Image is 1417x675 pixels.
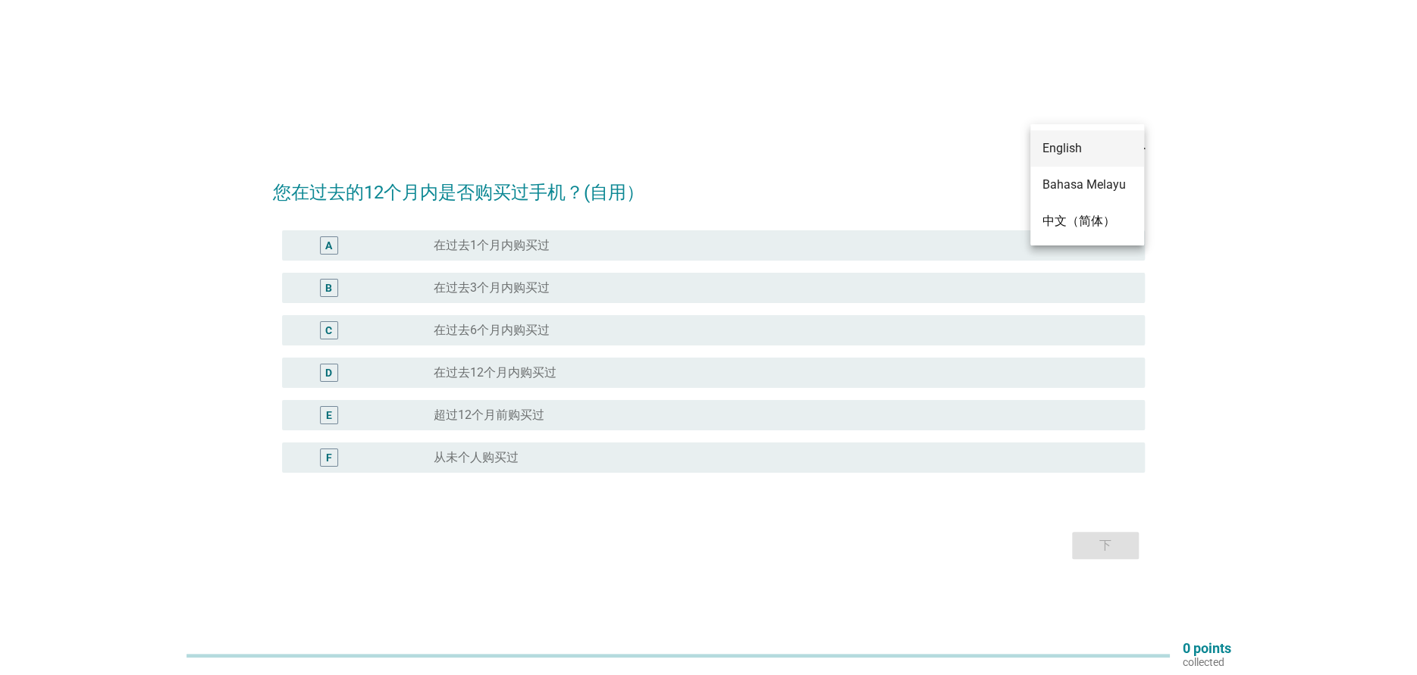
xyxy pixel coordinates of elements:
label: 超过12个月前购买过 [434,408,544,423]
h2: 您在过去的12个月内是否购买过手机？(自用） [273,164,1145,206]
div: Bahasa Melayu [1042,176,1132,194]
div: 中文（简体） [1042,212,1132,230]
label: 从未个人购买过 [434,450,519,465]
div: F [326,449,332,465]
div: E [326,407,332,423]
label: 在过去6个月内购买过 [434,323,550,338]
p: collected [1182,655,1230,669]
div: D [325,364,332,380]
div: English [1042,139,1132,158]
label: 在过去3个月内购买过 [434,280,550,295]
div: A [325,237,332,253]
label: 在过去12个月内购买过 [434,365,556,380]
div: C [325,322,332,338]
div: B [325,280,332,295]
p: 0 points [1182,642,1230,655]
i: arrow_drop_down [1127,127,1145,145]
label: 在过去1个月内购买过 [434,238,550,253]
